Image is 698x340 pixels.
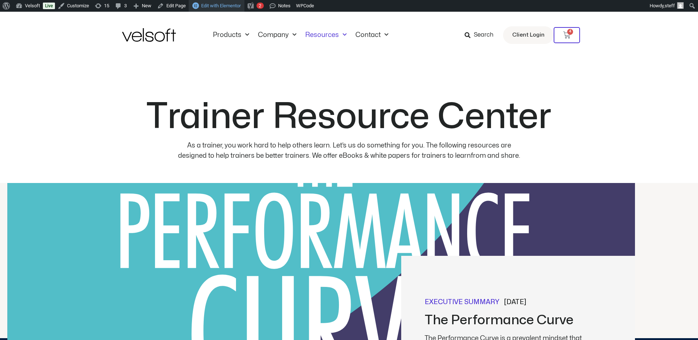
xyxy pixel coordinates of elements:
span: Edit with Elementor [201,3,241,8]
a: 4 [554,27,580,43]
h2: The Performance Curve [425,313,604,328]
a: ProductsMenu Toggle [208,31,254,39]
span: 2 [259,3,261,8]
span: [DATE] [504,297,526,307]
span: Search [474,30,494,40]
nav: Menu [208,31,393,39]
a: Client Login [503,26,554,44]
a: Search [465,29,499,41]
div: As a trainer, you work hard to help others learn. Let’s us do something for you. The following re... [174,141,524,161]
a: ResourcesMenu Toggle [301,31,351,39]
a: Live [43,3,55,9]
span: Client Login [512,30,544,40]
span: steff [665,3,675,8]
a: CompanyMenu Toggle [254,31,301,39]
img: Velsoft Training Materials [122,28,176,42]
span: 4 [567,29,573,35]
a: Executive Summary [425,297,499,307]
a: ContactMenu Toggle [351,31,393,39]
h1: Trainer Resource Center [147,100,551,135]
